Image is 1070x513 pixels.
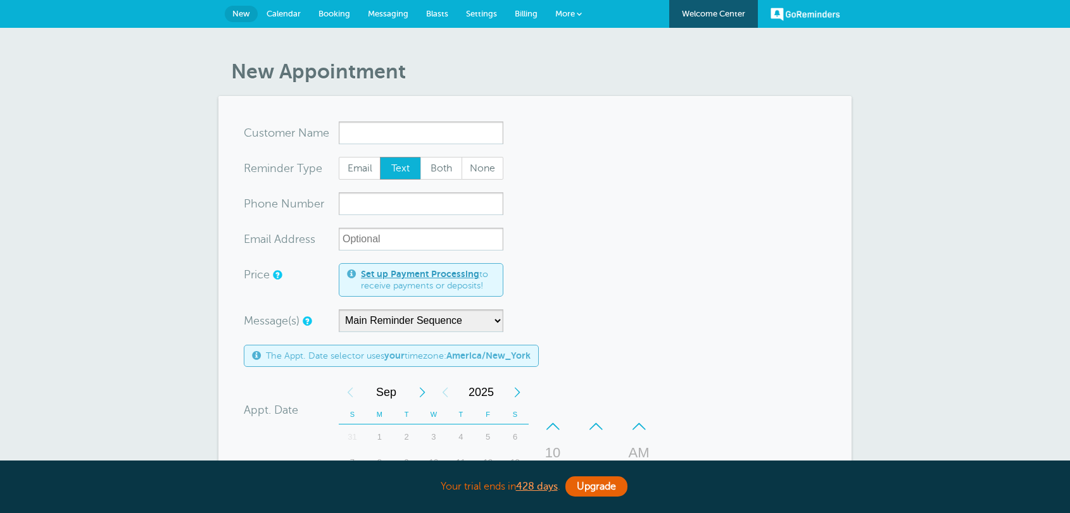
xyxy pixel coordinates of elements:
[265,198,297,209] span: ne Nu
[456,380,506,405] span: 2025
[318,9,350,18] span: Booking
[361,269,479,279] a: Set up Payment Processing
[339,380,362,405] div: Previous Month
[393,450,420,475] div: 9
[264,127,307,139] span: tomer N
[420,157,462,180] label: Both
[420,450,448,475] div: Wednesday, September 10
[501,424,529,450] div: 6
[474,405,501,424] th: F
[339,450,366,475] div: Sunday, September 7
[380,157,422,180] label: Text
[555,9,575,18] span: More
[447,405,474,424] th: T
[244,233,266,245] span: Ema
[244,127,264,139] span: Cus
[267,9,301,18] span: Calendar
[434,380,456,405] div: Previous Year
[420,405,448,424] th: W
[447,424,474,450] div: Thursday, September 4
[244,404,298,416] label: Appt. Date
[362,380,411,405] span: September
[339,424,366,450] div: Sunday, August 31
[462,157,503,180] label: None
[244,192,339,215] div: mber
[273,271,280,279] a: An optional price for the appointment. If you set a price, you can include a payment link in your...
[474,424,501,450] div: 5
[420,450,448,475] div: 10
[447,450,474,475] div: 11
[266,350,531,361] span: The Appt. Date selector uses timezone:
[339,424,366,450] div: 31
[462,158,503,179] span: None
[538,440,568,466] div: 10
[501,450,529,475] div: 13
[393,405,420,424] th: T
[244,163,322,174] label: Reminder Type
[339,158,380,179] span: Email
[225,6,258,22] a: New
[516,481,558,492] a: 428 days
[393,450,420,475] div: Tuesday, September 9
[339,450,366,475] div: 7
[266,233,295,245] span: il Add
[368,9,408,18] span: Messaging
[466,9,497,18] span: Settings
[361,269,495,291] span: to receive payments or deposits!
[426,9,448,18] span: Blasts
[515,9,538,18] span: Billing
[501,450,529,475] div: Saturday, September 13
[474,450,501,475] div: 12
[420,424,448,450] div: Wednesday, September 3
[303,317,310,325] a: Simple templates and custom messages will use the reminder schedule set under Settings > Reminder...
[339,405,366,424] th: S
[366,424,393,450] div: 1
[393,424,420,450] div: 2
[232,9,250,18] span: New
[447,424,474,450] div: 4
[381,158,421,179] span: Text
[218,473,852,500] div: Your trial ends in .
[393,424,420,450] div: Tuesday, September 2
[447,450,474,475] div: Thursday, September 11
[366,450,393,475] div: 8
[244,269,270,280] label: Price
[420,424,448,450] div: 3
[244,315,299,326] label: Message(s)
[366,424,393,450] div: Monday, September 1
[506,380,529,405] div: Next Year
[339,157,381,180] label: Email
[231,59,852,83] h1: New Appointment
[384,350,405,361] b: your
[339,228,503,250] input: Optional
[501,405,529,424] th: S
[366,450,393,475] div: Monday, September 8
[244,121,339,144] div: ame
[1019,462,1057,500] iframe: Resource center
[624,440,654,466] div: AM
[366,405,393,424] th: M
[421,158,462,179] span: Both
[474,450,501,475] div: Friday, September 12
[565,476,627,497] a: Upgrade
[446,350,531,361] b: America/New_York
[411,380,434,405] div: Next Month
[244,198,265,209] span: Pho
[501,424,529,450] div: Saturday, September 6
[244,228,339,250] div: ress
[474,424,501,450] div: Friday, September 5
